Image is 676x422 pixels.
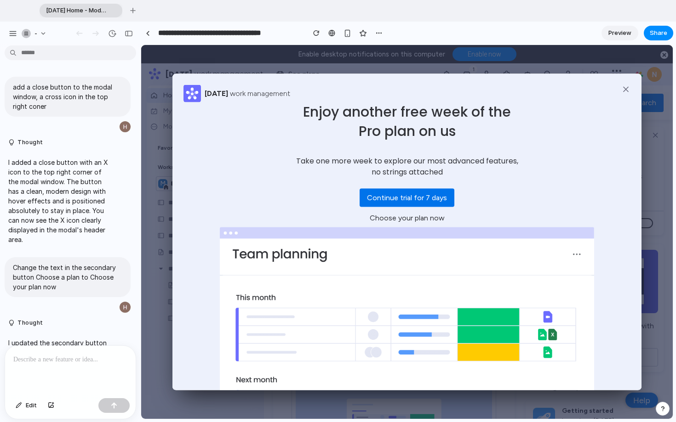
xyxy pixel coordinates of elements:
[13,82,122,111] p: add a close button to the modal window, a cross icon in the top right coner
[155,111,377,133] div: Take one more week to explore our most advanced features, no strings attached
[8,158,109,244] p: I added a close button with an X icon to the top right corner of the modal window. The button has...
[650,28,667,38] span: Share
[218,144,313,162] button: Continue trial for 7 days
[40,4,122,17] div: [DATE] Home - Modal with Close Button
[34,29,37,38] span: -
[26,401,37,410] span: Edit
[8,338,109,405] p: I updated the secondary button text in the modal from "Choose a plan" to "Choose your plan now". ...
[221,164,311,182] button: Choose your plan now
[18,26,52,41] button: -
[42,6,108,15] span: [DATE] Home - Modal with Close Button
[89,43,149,54] div: work management
[608,28,631,38] span: Preview
[42,40,60,57] img: work management
[644,26,673,40] button: Share
[162,57,370,96] div: Enjoy another free week of the Pro plan on us
[11,398,41,413] button: Edit
[602,26,638,40] a: Preview
[13,263,122,292] p: Change the text in the secondary button Choose a plan to Choose your plan now
[63,43,87,54] div: [DATE]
